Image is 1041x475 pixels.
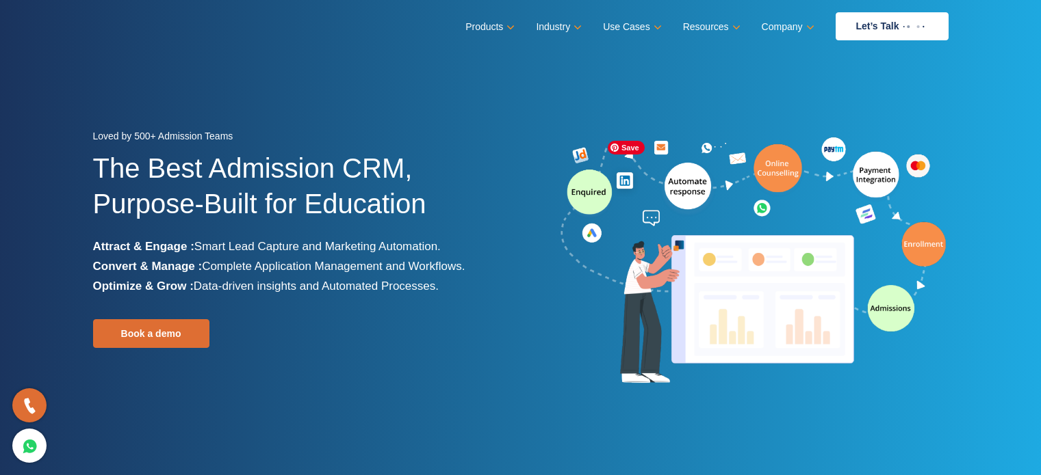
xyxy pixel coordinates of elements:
a: Book a demo [93,319,209,348]
a: Let’s Talk [836,12,949,40]
a: Industry [536,17,579,37]
a: Products [465,17,512,37]
img: admission-software-home-page-header [558,134,949,389]
b: Convert & Manage : [93,260,203,273]
a: Company [762,17,812,37]
span: Data-driven insights and Automated Processes. [194,280,439,293]
a: Resources [683,17,738,37]
b: Optimize & Grow : [93,280,194,293]
div: Loved by 500+ Admission Teams [93,126,511,150]
span: Complete Application Management and Workflows. [202,260,465,273]
b: Attract & Engage : [93,240,194,253]
h1: The Best Admission CRM, Purpose-Built for Education [93,150,511,236]
span: Smart Lead Capture and Marketing Automation. [194,240,441,253]
a: Use Cases [603,17,658,37]
span: Save [608,141,645,154]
